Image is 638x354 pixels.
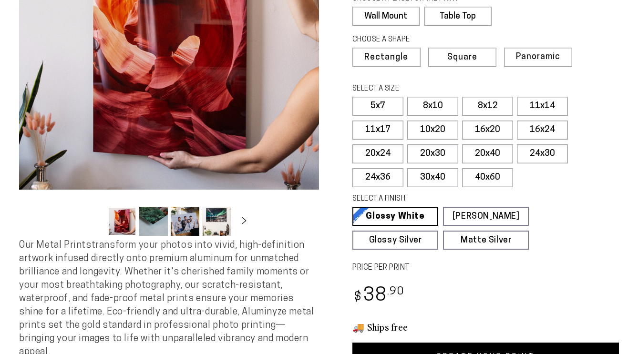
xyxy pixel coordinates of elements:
label: Wall Mount [352,7,420,26]
legend: CHOOSE A SHAPE [352,35,484,45]
button: Load image 4 in gallery view [202,207,231,236]
label: 10x20 [407,121,458,140]
label: 20x40 [462,144,513,163]
label: 20x30 [407,144,458,163]
label: 40x60 [462,168,513,187]
button: Slide right [234,211,255,232]
span: Rectangle [364,53,408,62]
label: 11x14 [517,97,568,116]
label: PRICE PER PRINT [352,263,619,273]
button: Load image 1 in gallery view [108,207,136,236]
label: 24x36 [352,168,403,187]
legend: SELECT A SIZE [352,84,509,94]
label: 8x10 [407,97,458,116]
a: Glossy Silver [352,231,438,250]
a: Glossy White [352,207,438,226]
label: 30x40 [407,168,458,187]
label: 20x24 [352,144,403,163]
button: Load image 3 in gallery view [171,207,199,236]
button: Load image 2 in gallery view [139,207,168,236]
h3: 🚚 Ships free [352,321,619,333]
button: Slide left [84,211,105,232]
span: $ [354,291,362,304]
label: 5x7 [352,97,403,116]
label: 24x30 [517,144,568,163]
label: 8x12 [462,97,513,116]
label: 16x24 [517,121,568,140]
a: Matte Silver [443,231,529,250]
sup: .90 [387,286,404,297]
span: Square [447,53,477,62]
bdi: 38 [352,287,404,305]
span: Panoramic [516,52,560,61]
label: 16x20 [462,121,513,140]
a: [PERSON_NAME] [443,207,529,226]
label: 11x17 [352,121,403,140]
label: Table Top [424,7,492,26]
legend: SELECT A FINISH [352,194,509,204]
